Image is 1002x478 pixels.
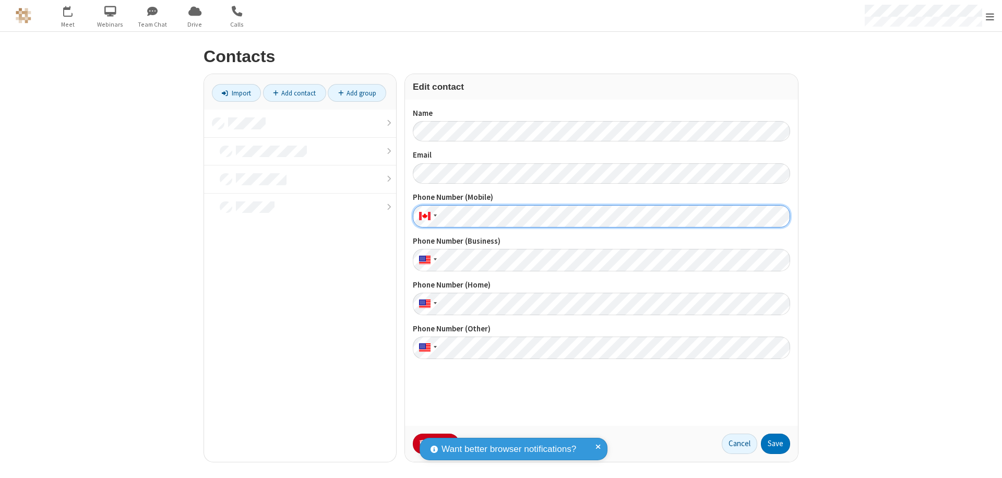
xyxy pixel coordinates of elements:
h2: Contacts [204,47,798,66]
label: Phone Number (Business) [413,235,790,247]
span: Calls [218,20,257,29]
label: Phone Number (Mobile) [413,192,790,204]
label: Name [413,107,790,120]
label: Phone Number (Other) [413,323,790,335]
iframe: Chat [976,451,994,471]
label: Phone Number (Home) [413,279,790,291]
button: Cancel [722,434,757,455]
a: Import [212,84,261,102]
div: United States: + 1 [413,337,440,359]
span: Drive [175,20,214,29]
a: Add contact [263,84,326,102]
button: Save [761,434,790,455]
div: United States: + 1 [413,293,440,315]
button: Delete [413,434,459,455]
div: Canada: + 1 [413,205,440,228]
span: Meet [49,20,88,29]
label: Email [413,149,790,161]
span: Team Chat [133,20,172,29]
span: Webinars [91,20,130,29]
span: Want better browser notifications? [442,443,576,456]
h3: Edit contact [413,82,790,92]
div: United States: + 1 [413,249,440,271]
a: Add group [328,84,386,102]
img: QA Selenium DO NOT DELETE OR CHANGE [16,8,31,23]
div: 3 [70,6,77,14]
